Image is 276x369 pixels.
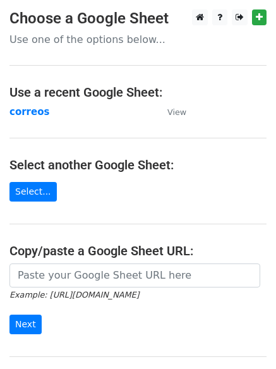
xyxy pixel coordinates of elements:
[9,243,267,258] h4: Copy/paste a Google Sheet URL:
[9,157,267,172] h4: Select another Google Sheet:
[9,290,139,299] small: Example: [URL][DOMAIN_NAME]
[155,106,186,118] a: View
[9,263,260,287] input: Paste your Google Sheet URL here
[9,315,42,334] input: Next
[167,107,186,117] small: View
[9,85,267,100] h4: Use a recent Google Sheet:
[9,9,267,28] h3: Choose a Google Sheet
[9,33,267,46] p: Use one of the options below...
[9,106,49,118] a: correos
[9,182,57,202] a: Select...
